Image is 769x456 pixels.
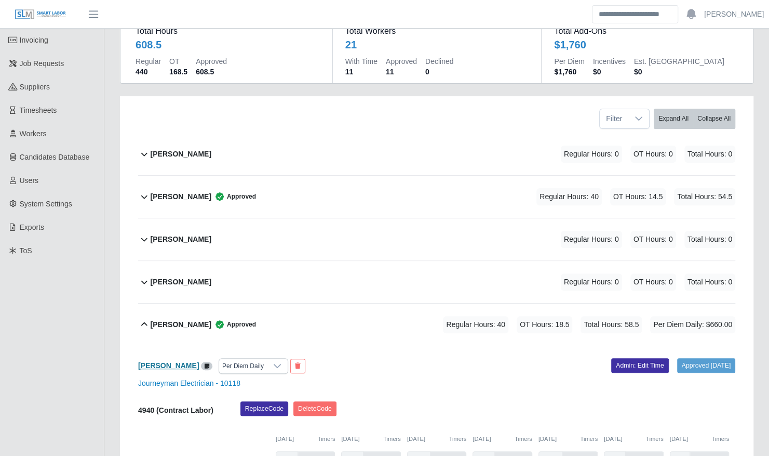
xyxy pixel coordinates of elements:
[538,435,598,444] div: [DATE]
[15,9,66,20] img: SLM Logo
[20,129,47,138] span: Workers
[593,67,626,77] dd: $0
[677,358,735,373] a: Approved [DATE]
[383,435,401,444] button: Timers
[201,361,212,370] a: View/Edit Notes
[443,316,508,333] span: Regular Hours: 40
[20,153,90,161] span: Candidates Database
[345,37,357,52] div: 21
[630,231,676,248] span: OT Hours: 0
[211,191,256,202] span: Approved
[138,379,240,387] a: Journeyman Electrician - 10118
[196,56,227,67] dt: Approved
[425,67,453,77] dd: 0
[654,109,735,129] div: bulk actions
[138,218,735,260] button: [PERSON_NAME] Regular Hours: 0 OT Hours: 0 Total Hours: 0
[580,435,598,444] button: Timers
[20,176,39,185] span: Users
[561,273,622,291] span: Regular Hours: 0
[318,435,335,444] button: Timers
[386,56,417,67] dt: Approved
[630,273,676,291] span: OT Hours: 0
[670,435,729,444] div: [DATE]
[20,83,50,91] span: Suppliers
[341,435,400,444] div: [DATE]
[240,401,288,416] button: ReplaceCode
[554,67,584,77] dd: $1,760
[169,67,187,77] dd: 168.5
[425,56,453,67] dt: Declined
[20,59,64,68] span: Job Requests
[276,435,335,444] div: [DATE]
[592,5,678,23] input: Search
[196,67,227,77] dd: 608.5
[138,133,735,175] button: [PERSON_NAME] Regular Hours: 0 OT Hours: 0 Total Hours: 0
[449,435,466,444] button: Timers
[600,109,628,128] span: Filter
[169,56,187,67] dt: OT
[345,25,529,37] dt: Total Workers
[138,361,199,370] a: [PERSON_NAME]
[684,231,735,248] span: Total Hours: 0
[151,277,211,288] b: [PERSON_NAME]
[219,359,267,373] div: Per Diem Daily
[151,191,211,202] b: [PERSON_NAME]
[138,176,735,218] button: [PERSON_NAME] Approved Regular Hours: 40 OT Hours: 14.5 Total Hours: 54.5
[684,146,735,163] span: Total Hours: 0
[536,188,602,205] span: Regular Hours: 40
[151,149,211,160] b: [PERSON_NAME]
[138,261,735,303] button: [PERSON_NAME] Regular Hours: 0 OT Hours: 0 Total Hours: 0
[151,234,211,245] b: [PERSON_NAME]
[561,146,622,163] span: Regular Hours: 0
[345,56,377,67] dt: With Time
[20,36,48,44] span: Invoicing
[20,246,32,255] span: ToS
[386,67,417,77] dd: 11
[650,316,735,333] span: Per Diem Daily: $660.00
[151,319,211,330] b: [PERSON_NAME]
[630,146,676,163] span: OT Hours: 0
[554,37,586,52] div: $1,760
[561,231,622,248] span: Regular Hours: 0
[20,106,57,114] span: Timesheets
[634,67,724,77] dd: $0
[407,435,466,444] div: [DATE]
[211,319,256,330] span: Approved
[711,435,729,444] button: Timers
[604,435,663,444] div: [DATE]
[293,401,336,416] button: DeleteCode
[684,273,735,291] span: Total Hours: 0
[554,56,584,67] dt: Per Diem
[611,358,669,373] a: Admin: Edit Time
[473,435,532,444] div: [DATE]
[138,304,735,346] button: [PERSON_NAME] Approved Regular Hours: 40 OT Hours: 18.5 Total Hours: 58.5 Per Diem Daily: $660.00
[138,406,213,414] b: 4940 (Contract Labor)
[674,188,735,205] span: Total Hours: 54.5
[581,316,642,333] span: Total Hours: 58.5
[20,200,72,208] span: System Settings
[20,223,44,231] span: Exports
[704,9,764,20] a: [PERSON_NAME]
[610,188,666,205] span: OT Hours: 14.5
[136,37,161,52] div: 608.5
[517,316,572,333] span: OT Hours: 18.5
[646,435,664,444] button: Timers
[634,56,724,67] dt: Est. [GEOGRAPHIC_DATA]
[515,435,532,444] button: Timers
[654,109,693,129] button: Expand All
[136,67,161,77] dd: 440
[136,25,320,37] dt: Total Hours
[554,25,738,37] dt: Total Add-Ons
[136,56,161,67] dt: Regular
[693,109,735,129] button: Collapse All
[290,359,305,373] button: End Worker & Remove from the Timesheet
[593,56,626,67] dt: Incentives
[345,67,377,77] dd: 11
